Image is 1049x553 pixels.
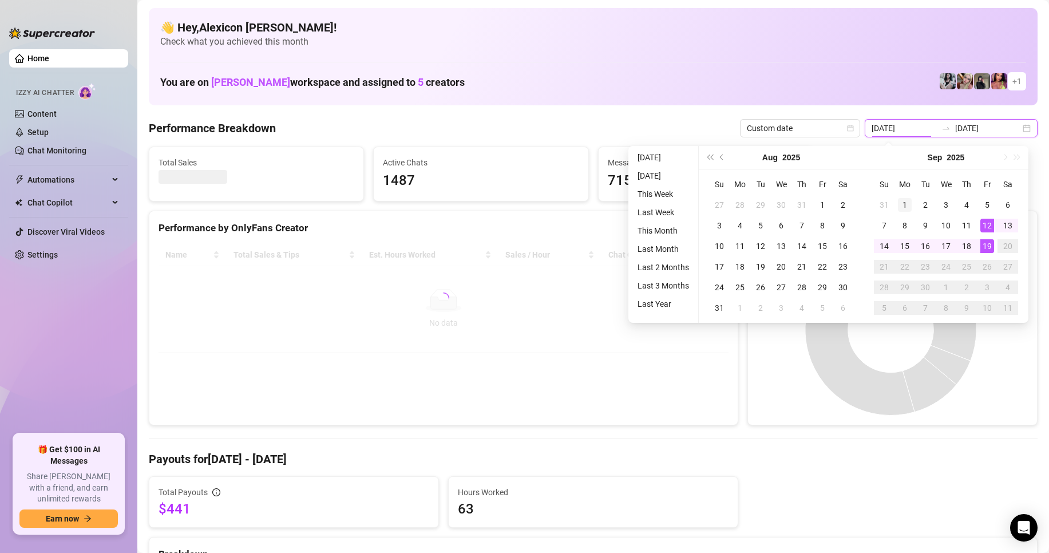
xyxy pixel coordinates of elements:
div: 2 [960,281,973,294]
img: AI Chatter [78,83,96,100]
div: 7 [877,219,891,232]
div: 17 [712,260,726,274]
div: 16 [836,239,850,253]
div: 2 [919,198,932,212]
h4: 👋 Hey, Alexicon [PERSON_NAME] ! [160,19,1026,35]
div: 26 [980,260,994,274]
img: Sadie [940,73,956,89]
div: 1 [816,198,829,212]
button: Last year (Control + left) [703,146,716,169]
td: 2025-08-25 [730,277,750,298]
td: 2025-10-05 [874,298,894,318]
td: 2025-09-29 [894,277,915,298]
div: 7 [919,301,932,315]
td: 2025-10-06 [894,298,915,318]
div: 4 [795,301,809,315]
div: 6 [1001,198,1015,212]
td: 2025-08-01 [812,195,833,215]
span: Check what you achieved this month [160,35,1026,48]
span: 63 [458,500,729,518]
div: 31 [795,198,809,212]
span: Total Sales [159,156,354,169]
div: 29 [898,281,912,294]
th: We [771,174,791,195]
td: 2025-09-02 [750,298,771,318]
td: 2025-08-21 [791,256,812,277]
li: Last 3 Months [633,279,694,293]
span: Total Payouts [159,486,208,499]
div: 9 [960,301,973,315]
img: GODDESS [991,73,1007,89]
li: Last 2 Months [633,260,694,274]
th: Fr [812,174,833,195]
td: 2025-08-12 [750,236,771,256]
td: 2025-09-10 [936,215,956,236]
div: 2 [836,198,850,212]
div: 30 [774,198,788,212]
td: 2025-08-03 [709,215,730,236]
span: loading [436,291,450,306]
li: [DATE] [633,169,694,183]
td: 2025-09-24 [936,256,956,277]
td: 2025-07-27 [709,195,730,215]
td: 2025-10-08 [936,298,956,318]
div: 5 [816,301,829,315]
td: 2025-10-03 [977,277,997,298]
div: 22 [898,260,912,274]
th: Mo [894,174,915,195]
span: 🎁 Get $100 in AI Messages [19,444,118,467]
div: 25 [733,281,747,294]
div: 18 [733,260,747,274]
button: Choose a month [762,146,778,169]
div: 27 [774,281,788,294]
div: Open Intercom Messenger [1010,514,1038,542]
span: swap-right [941,124,951,133]
span: to [941,124,951,133]
div: 8 [939,301,953,315]
div: 13 [1001,219,1015,232]
td: 2025-09-11 [956,215,977,236]
td: 2025-08-17 [709,256,730,277]
td: 2025-09-12 [977,215,997,236]
div: 5 [877,301,891,315]
h4: Performance Breakdown [149,120,276,136]
span: Chat Copilot [27,193,109,212]
span: Hours Worked [458,486,729,499]
span: thunderbolt [15,175,24,184]
div: 11 [1001,301,1015,315]
td: 2025-09-25 [956,256,977,277]
li: Last Month [633,242,694,256]
div: 30 [919,281,932,294]
div: 27 [1001,260,1015,274]
div: 24 [939,260,953,274]
td: 2025-09-16 [915,236,936,256]
div: 4 [733,219,747,232]
td: 2025-09-08 [894,215,915,236]
li: Last Week [633,206,694,219]
div: 31 [877,198,891,212]
h1: You are on workspace and assigned to creators [160,76,465,89]
span: Earn now [46,514,79,523]
td: 2025-08-13 [771,236,791,256]
button: Choose a year [782,146,800,169]
td: 2025-08-20 [771,256,791,277]
td: 2025-09-01 [894,195,915,215]
div: 1 [898,198,912,212]
td: 2025-09-23 [915,256,936,277]
div: 19 [980,239,994,253]
div: 3 [980,281,994,294]
td: 2025-08-07 [791,215,812,236]
div: 28 [877,281,891,294]
div: 29 [816,281,829,294]
td: 2025-08-18 [730,256,750,277]
td: 2025-09-17 [936,236,956,256]
div: 21 [795,260,809,274]
div: 18 [960,239,973,253]
div: 30 [836,281,850,294]
img: Anna [974,73,990,89]
td: 2025-09-09 [915,215,936,236]
span: arrow-right [84,515,92,523]
td: 2025-08-10 [709,236,730,256]
td: 2025-07-28 [730,195,750,215]
div: 23 [919,260,932,274]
